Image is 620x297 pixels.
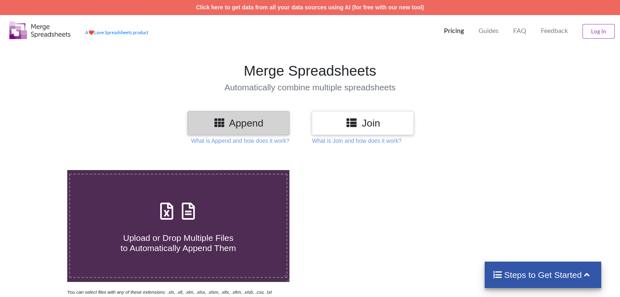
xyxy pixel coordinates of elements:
[191,137,289,145] p: What is Append and how does it work?
[493,270,594,280] h4: Steps to Get Started
[194,117,283,129] h3: Append
[541,27,568,34] span: Feedback
[312,137,401,145] p: What is Join and how does it work?
[85,30,148,35] a: AheartLove Spreadsheets product
[582,24,615,39] button: Log In
[479,26,499,35] p: Guides
[513,26,526,35] p: FAQ
[9,22,71,39] img: Logo.png
[121,233,236,253] span: Upload or Drop Multiple Files to Automatically Append Them
[444,26,464,35] p: Pricing
[88,30,94,35] span: heart
[67,290,272,295] i: You can select files with any of these extensions: .xls, .xlt, .xlm, .xlsx, .xlsm, .xltx, .xltm, ...
[196,4,424,11] a: Click here to get data from all your data sources using AI (for free with our new tool)
[318,117,408,129] h3: Join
